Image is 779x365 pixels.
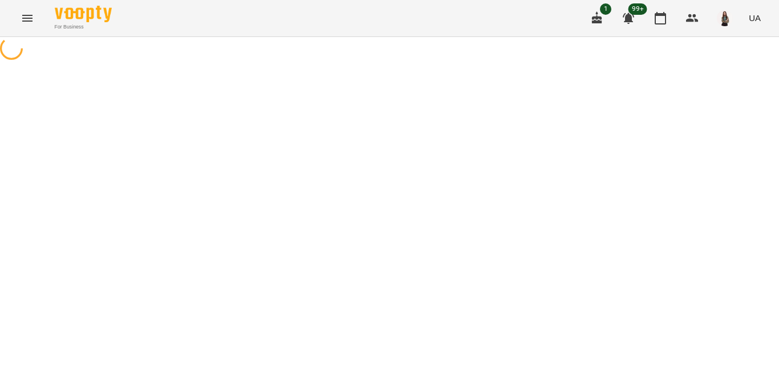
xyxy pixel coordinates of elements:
[749,12,761,24] span: UA
[14,5,41,32] button: Menu
[55,23,112,31] span: For Business
[55,6,112,22] img: Voopty Logo
[717,10,733,26] img: 6aba04e32ee3c657c737aeeda4e83600.jpg
[600,3,611,15] span: 1
[628,3,647,15] span: 99+
[744,7,765,28] button: UA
